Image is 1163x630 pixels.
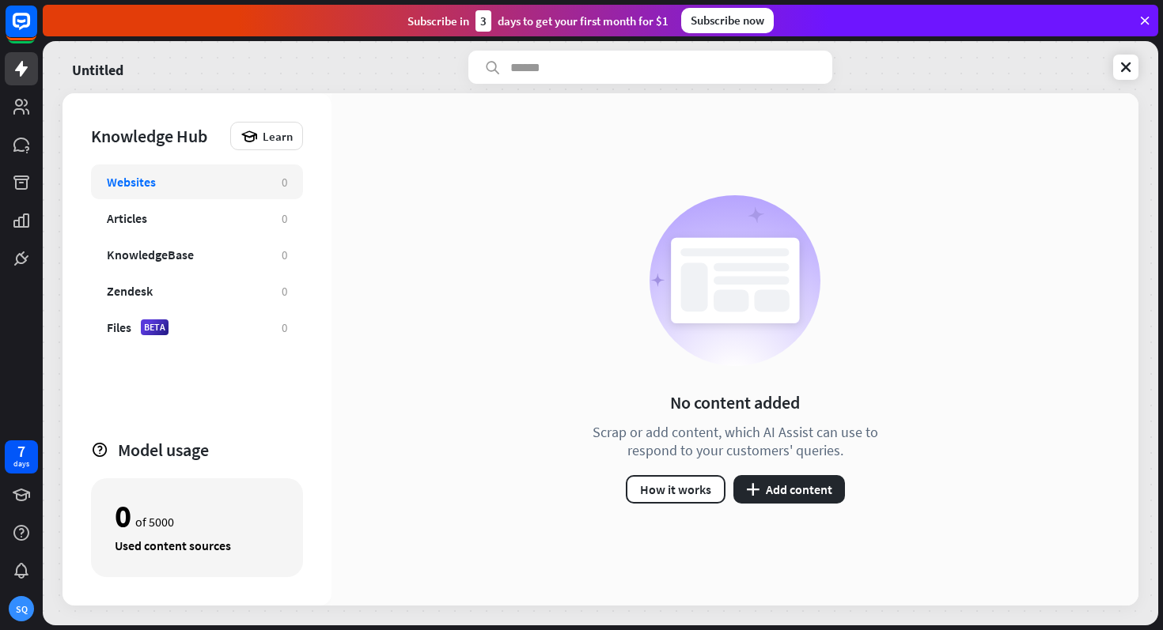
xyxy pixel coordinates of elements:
[115,503,279,530] div: of 5000
[5,440,38,473] a: 7 days
[475,10,491,32] div: 3
[107,319,131,335] div: Files
[9,596,34,621] div: SQ
[626,475,725,504] button: How it works
[282,247,287,262] div: 0
[670,391,800,413] div: No content added
[118,439,303,461] div: Model usage
[13,458,29,470] div: days
[107,210,147,226] div: Articles
[282,320,287,335] div: 0
[733,475,845,504] button: plusAdd content
[115,503,131,530] div: 0
[72,51,123,84] a: Untitled
[115,538,279,553] div: Used content sources
[282,211,287,226] div: 0
[407,10,669,32] div: Subscribe in days to get your first month for $1
[17,444,25,458] div: 7
[91,125,222,147] div: Knowledge Hub
[282,284,287,299] div: 0
[746,483,760,496] i: plus
[282,175,287,190] div: 0
[681,8,774,33] div: Subscribe now
[107,247,194,262] div: KnowledgeBase
[13,6,60,54] button: Open LiveChat chat widget
[107,283,153,299] div: Zendesk
[263,129,293,144] span: Learn
[573,423,897,459] div: Scrap or add content, which AI Assist can use to respond to your customers' queries.
[141,319,169,335] div: BETA
[107,174,156,190] div: Websites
